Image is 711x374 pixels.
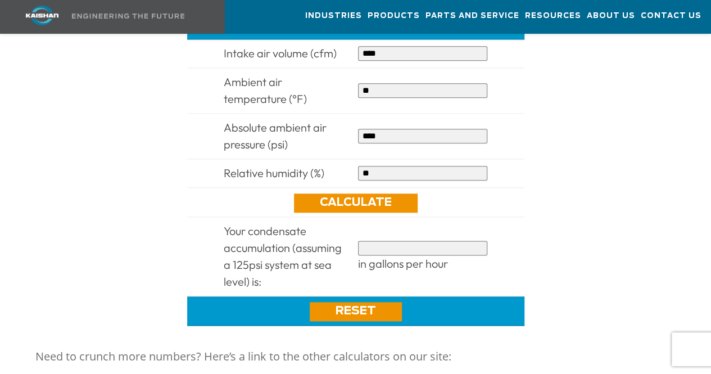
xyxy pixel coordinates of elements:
[305,1,362,31] a: Industries
[72,13,184,19] img: Engineering the future
[587,10,635,22] span: About Us
[35,345,676,368] p: Need to crunch more numbers? Here’s a link to the other calculators on our site:
[224,120,327,151] span: Absolute ambient air pressure (psi)
[641,1,701,31] a: Contact Us
[224,46,337,60] span: Intake air volume (cfm)
[641,10,701,22] span: Contact Us
[368,1,420,31] a: Products
[368,10,420,22] span: Products
[224,166,324,180] span: Relative humidity (%)
[587,1,635,31] a: About Us
[525,1,581,31] a: Resources
[310,302,402,321] a: Reset
[425,10,519,22] span: Parts and Service
[224,75,307,106] span: Ambient air temperature (°F)
[224,224,342,289] span: Your condensate accumulation (assuming a 125psi system at sea level) is:
[305,10,362,22] span: Industries
[525,10,581,22] span: Resources
[294,193,418,213] a: Calculate
[425,1,519,31] a: Parts and Service
[358,256,448,271] span: in gallons per hour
